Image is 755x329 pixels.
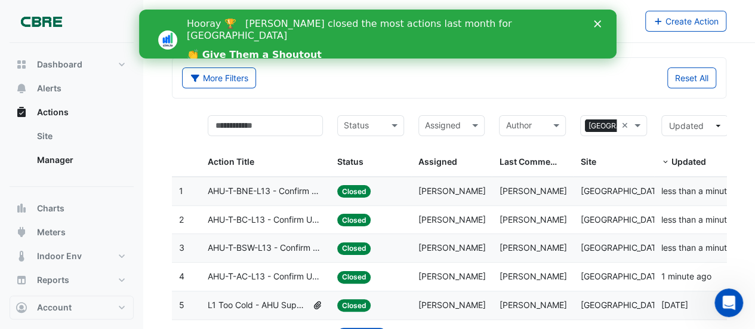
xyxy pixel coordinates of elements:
span: Closed [337,271,371,284]
app-icon: Reports [16,274,27,286]
span: Updated [669,121,704,131]
span: AHU-T-BNE-L13 - Confirm Unit Overnight Operation (Energy Waste) [208,185,323,198]
span: Closed [337,299,371,312]
span: [GEOGRAPHIC_DATA] [580,271,664,281]
span: [PERSON_NAME] [418,242,486,253]
span: Closed [337,185,371,198]
span: AHU-T-AC-L13 - Confirm Unit Overnight Operation (Energy Waste) [208,270,323,284]
button: Charts [10,196,134,220]
span: [GEOGRAPHIC_DATA] [580,242,664,253]
span: [PERSON_NAME] [499,271,566,281]
app-icon: Alerts [16,82,27,94]
span: 2 [179,214,184,225]
span: Clear [621,119,631,133]
span: AHU-T-BC-L13 - Confirm Unit Overnight Operation (Energy Waste) [208,213,323,227]
span: Closed [337,214,371,226]
button: Reports [10,268,134,292]
span: Alerts [37,82,61,94]
span: 2025-09-01T20:44:06.931 [661,271,711,281]
span: 1 [179,186,183,196]
app-icon: Dashboard [16,59,27,70]
button: Actions [10,100,134,124]
span: Action Title [208,156,254,167]
span: Closed [337,242,371,255]
span: [PERSON_NAME] [418,214,486,225]
span: 2025-09-01T20:44:23.604 [661,242,749,253]
span: [PERSON_NAME] [418,300,486,310]
app-icon: Meters [16,226,27,238]
span: [PERSON_NAME] [499,242,566,253]
span: [PERSON_NAME] [499,214,566,225]
button: Reset All [667,67,716,88]
span: 4 [179,271,184,281]
span: Indoor Env [37,250,82,262]
iframe: Intercom live chat [714,288,743,317]
span: [GEOGRAPHIC_DATA] [580,186,664,196]
span: Updated [671,156,706,167]
span: Reports [37,274,69,286]
button: Alerts [10,76,134,100]
span: [PERSON_NAME] [499,186,566,196]
span: [PERSON_NAME] [499,300,566,310]
span: L1 Too Cold - AHU Supply Air Temp Not Reaching Set Point [208,299,308,312]
button: Account [10,296,134,319]
button: More Filters [182,67,256,88]
a: 👏 Give Them a Shoutout [48,39,183,53]
app-icon: Indoor Env [16,250,27,262]
span: Status [337,156,363,167]
div: Close [455,11,467,18]
span: Last Commented [499,156,568,167]
span: 2025-08-25T13:40:07.245 [661,300,688,310]
span: Account [37,302,72,313]
span: AHU-T-BSW-L13 - Confirm Unit Overnight Operation (Energy Waste) [208,241,323,255]
span: Actions [37,106,69,118]
span: Charts [37,202,64,214]
span: 5 [179,300,184,310]
span: [GEOGRAPHIC_DATA] [580,300,664,310]
span: Dashboard [37,59,82,70]
span: 2025-09-01T20:44:31.948 [661,214,749,225]
button: Create Action [645,11,727,32]
button: Meters [10,220,134,244]
span: 2025-09-01T20:44:41.034 [661,186,749,196]
div: Actions [10,124,134,177]
button: Dashboard [10,53,134,76]
span: Site [580,156,596,167]
app-icon: Actions [16,106,27,118]
span: 3 [179,242,184,253]
span: Meters [37,226,66,238]
app-icon: Charts [16,202,27,214]
span: [PERSON_NAME] [418,186,486,196]
a: Site [27,124,134,148]
a: Manager [27,148,134,172]
img: Company Logo [14,10,68,33]
span: [PERSON_NAME] [418,271,486,281]
button: Updated [661,115,728,136]
iframe: Intercom live chat banner [139,10,617,59]
span: [GEOGRAPHIC_DATA] [580,214,664,225]
span: [GEOGRAPHIC_DATA] [585,119,665,133]
button: Indoor Env [10,244,134,268]
span: Assigned [418,156,457,167]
